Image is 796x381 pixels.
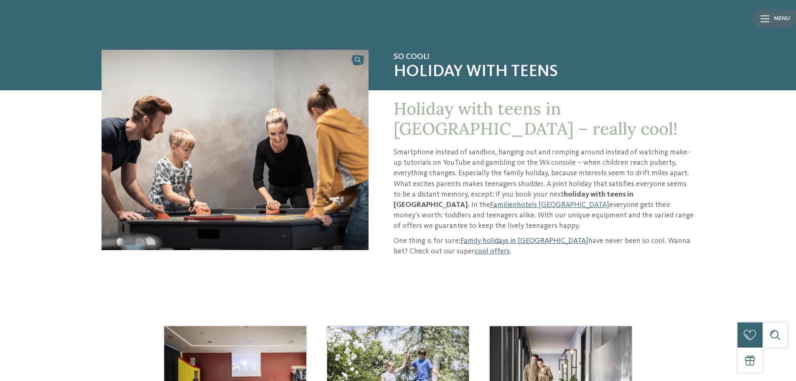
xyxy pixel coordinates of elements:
a: Familienhotels [GEOGRAPHIC_DATA] [490,201,609,209]
span: Holiday with teens in [GEOGRAPHIC_DATA] – really cool! [394,98,678,139]
strong: holiday with teens in [GEOGRAPHIC_DATA] [394,191,633,209]
a: Family holidays in [GEOGRAPHIC_DATA] [460,237,588,245]
span: Holiday with teens [394,62,695,82]
p: Smartphone instead of sandbox, hanging out and romping around instead of watching make-up tutoria... [394,147,695,232]
img: Fancy a holiday in South Tyrol with teens? [102,50,369,250]
a: cool offers [475,248,510,255]
p: One thing is for sure: have never been so cool. Wanna bet? Check out our super . [394,236,695,257]
span: So cool! [394,52,695,62]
